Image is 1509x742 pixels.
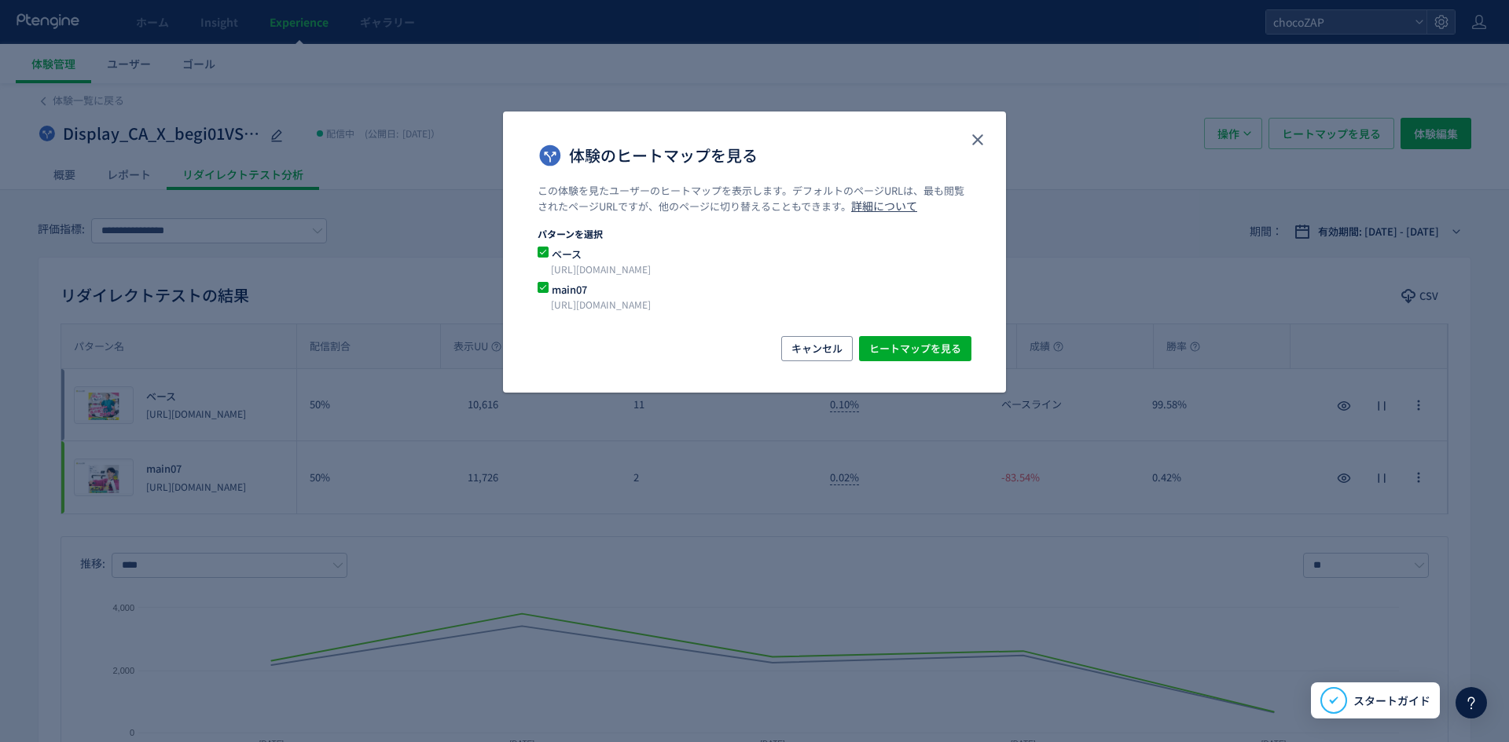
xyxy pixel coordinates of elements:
[551,297,920,313] p: [URL][DOMAIN_NAME]
[549,282,942,297] span: main07
[569,143,758,168] span: 体験のヒートマップを見る
[1353,693,1430,709] span: スタートガイド
[965,127,990,152] button: close
[781,336,853,361] button: キャンセル
[538,227,971,240] div: パターンを選択
[503,111,1006,393] div: 体験のヒートマップを見る
[791,336,843,361] span: キャンセル
[549,247,942,261] span: ベース
[869,336,961,361] span: ヒートマップを見る
[551,261,920,277] p: [URL][DOMAIN_NAME]
[859,336,971,361] button: ヒートマップを見る
[851,198,917,214] a: 詳細について
[538,184,971,227] div: この体験を見たユーザーのヒートマップを表示します。デフォルトのページURLは、最も閲覧されたページURLですが、他のページに切り替えることもできます。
